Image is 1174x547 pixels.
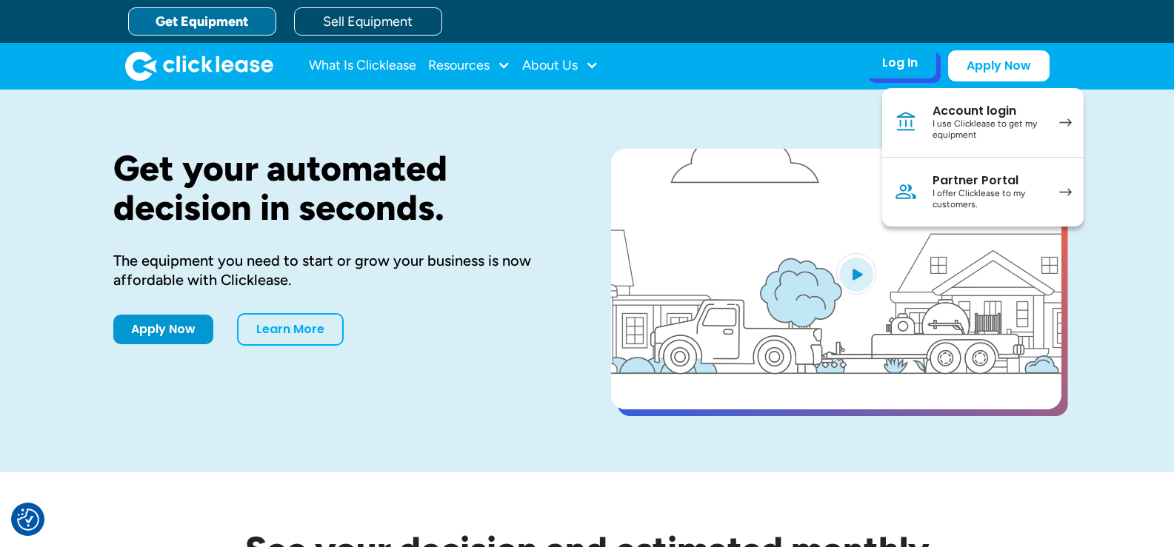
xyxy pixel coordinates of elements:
div: Account login [933,104,1044,118]
button: Consent Preferences [17,509,39,531]
img: arrow [1059,118,1072,127]
div: Resources [428,51,510,81]
div: Log In [882,56,918,70]
div: Partner Portal [933,173,1044,188]
img: arrow [1059,188,1072,196]
a: home [125,51,273,81]
img: Person icon [894,180,918,204]
a: open lightbox [611,149,1061,409]
div: About Us [522,51,598,81]
a: Account loginI use Clicklease to get my equipment [882,88,1084,158]
nav: Log In [882,88,1084,226]
a: Learn More [237,313,344,346]
a: What Is Clicklease [309,51,416,81]
img: Revisit consent button [17,509,39,531]
div: I use Clicklease to get my equipment [933,118,1044,141]
div: I offer Clicklease to my customers. [933,188,1044,211]
a: Partner PortalI offer Clicklease to my customers. [882,158,1084,226]
img: Clicklease logo [125,51,273,81]
a: Apply Now [948,50,1050,81]
img: Blue play button logo on a light blue circular background [836,253,876,295]
h1: Get your automated decision in seconds. [113,149,564,227]
div: The equipment you need to start or grow your business is now affordable with Clicklease. [113,251,564,289]
img: Bank icon [894,110,918,134]
a: Sell Equipment [294,7,442,36]
a: Get Equipment [128,7,276,36]
a: Apply Now [113,315,213,344]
